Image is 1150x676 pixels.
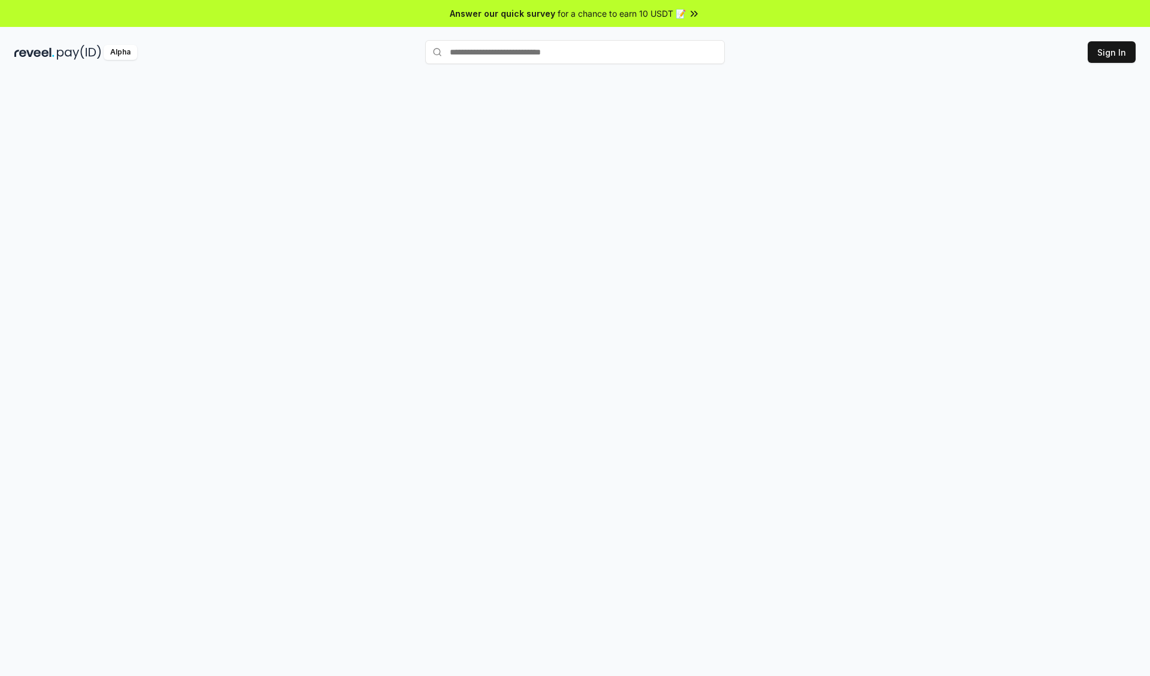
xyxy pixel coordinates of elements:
button: Sign In [1088,41,1136,63]
span: for a chance to earn 10 USDT 📝 [558,7,686,20]
img: pay_id [57,45,101,60]
div: Alpha [104,45,137,60]
span: Answer our quick survey [450,7,555,20]
img: reveel_dark [14,45,55,60]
